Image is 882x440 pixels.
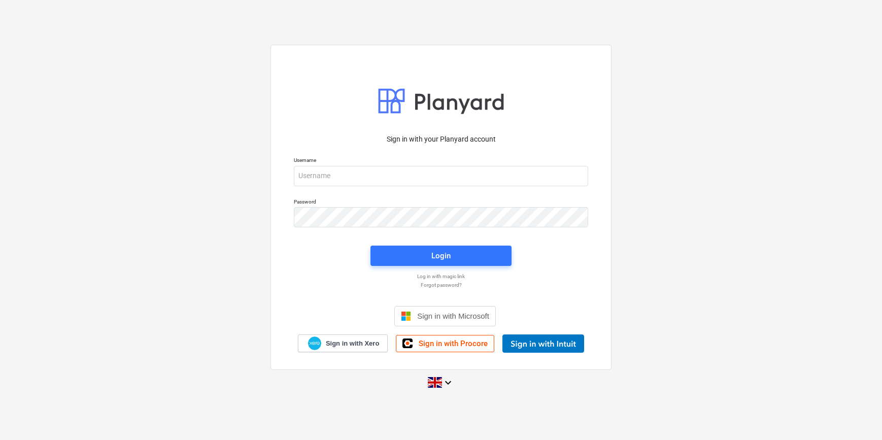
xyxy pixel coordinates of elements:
p: Password [294,198,588,207]
a: Sign in with Procore [396,335,494,352]
span: Sign in with Procore [419,339,488,348]
button: Login [370,246,512,266]
p: Sign in with your Planyard account [294,134,588,145]
a: Forgot password? [289,282,593,288]
span: Sign in with Xero [326,339,379,348]
a: Log in with magic link [289,273,593,280]
div: Login [431,249,451,262]
img: Xero logo [308,336,321,350]
p: Username [294,157,588,165]
i: keyboard_arrow_down [442,377,454,389]
input: Username [294,166,588,186]
a: Sign in with Xero [298,334,388,352]
span: Sign in with Microsoft [417,312,489,320]
img: Microsoft logo [401,311,411,321]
